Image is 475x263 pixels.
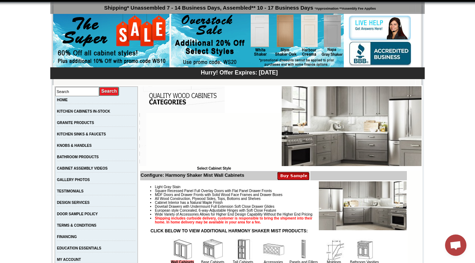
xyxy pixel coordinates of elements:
[57,212,98,216] a: DOOR SAMPLE POLICY
[57,144,92,148] a: KNOBS & HANDLES
[141,172,244,178] b: Configure: Harmony Shaker Mist Wall Cabinets
[54,1,425,11] p: Shipping* Unassembled 7 - 14 Business Days, Assembled** 10 - 17 Business Days
[57,178,90,182] a: GALLERY PHOTOS
[57,98,68,102] a: HOME
[57,189,83,193] a: TESTIMONIALS
[197,166,231,170] b: Select Cabinet Style
[155,205,406,208] li: Dovetail Drawers with Undermount Full Extension Soft Close Drawer Glides
[155,189,406,193] li: Square Recessed Panel Full Overlay Doors with Flat Panel Drawer Fronts
[57,166,108,170] a: CABINET ASSEMBLY VIDEOS
[155,212,406,216] li: Wide Variety of Accessories Allows for Higher End Design Capability Without the Higher End Pricing
[150,228,308,233] strong: CLICK BELOW TO VIEW ADDITIONAL HARMONY SHAKER MIST PRODUCTS:
[57,155,99,159] a: BATHROOM PRODUCTS
[57,246,101,250] a: EDUCATION ESSENTIALS
[323,239,345,260] img: Moldings
[172,239,193,260] img: Wall Cabinets
[57,223,97,227] a: TERMS & CONDITIONS
[57,258,81,262] a: MY ACCOUNT
[445,234,466,256] div: Open chat
[263,239,284,260] img: Accessories
[319,181,407,230] img: Product Image
[146,113,282,166] iframe: Browser incompatible
[155,185,406,189] li: Light Gray Stain
[155,201,406,205] li: Cabinet Interior has a Natural Maple Finish
[155,197,406,201] li: All Wood Construction, Plywood Sides, Tops, Bottoms and Shelves
[99,87,119,96] input: Submit
[57,235,77,239] a: FINANCING
[354,239,375,260] img: Bathroom Vanities
[233,239,254,260] img: Tall Cabinets
[313,5,376,10] span: *Approximation **Assembly Fee Applies
[54,68,425,76] div: Hurry! Offer Expires: [DATE]
[57,121,94,125] a: GRANITE PRODUCTS
[155,208,406,212] li: European style Concealed, 6-way-Adjustable Hinges with Soft Close Feature
[293,239,315,260] img: Panels and Fillers
[282,86,422,166] img: Harmony Shaker Mist
[57,201,90,205] a: DESIGN SERVICES
[202,239,224,260] img: Base Cabinets
[57,132,106,136] a: KITCHEN SINKS & FAUCETS
[155,193,406,197] li: MDF Doors and Drawer Fronts with Solid Wood Face Frames and Drawer Boxes
[57,109,110,113] a: KITCHEN CABINETS IN-STOCK
[155,216,312,224] strong: Shipping includes curbside delivery, customer is responsible to bring the shipment into their hom...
